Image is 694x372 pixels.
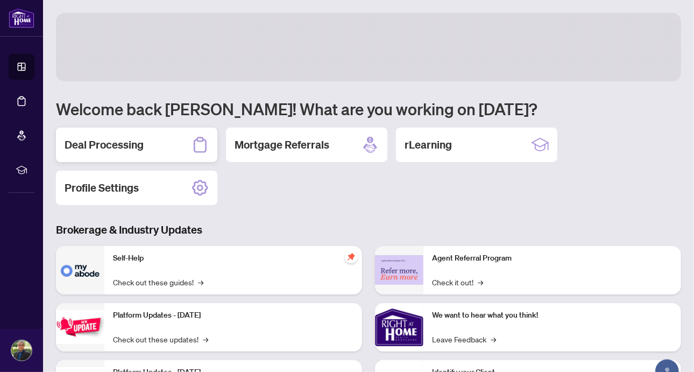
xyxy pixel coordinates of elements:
[11,340,32,361] img: Profile Icon
[491,333,496,345] span: →
[65,137,144,152] h2: Deal Processing
[375,255,423,285] img: Agent Referral Program
[432,333,496,345] a: Leave Feedback→
[345,250,358,263] span: pushpin
[478,276,483,288] span: →
[405,137,452,152] h2: rLearning
[432,252,672,264] p: Agent Referral Program
[113,252,353,264] p: Self-Help
[198,276,203,288] span: →
[56,222,681,237] h3: Brokerage & Industry Updates
[432,310,672,321] p: We want to hear what you think!
[651,334,683,367] button: Open asap
[235,137,329,152] h2: Mortgage Referrals
[65,180,139,195] h2: Profile Settings
[113,310,353,321] p: Platform Updates - [DATE]
[432,276,483,288] a: Check it out!→
[203,333,208,345] span: →
[56,246,104,294] img: Self-Help
[113,333,208,345] a: Check out these updates!→
[56,99,681,119] h1: Welcome back [PERSON_NAME]! What are you working on [DATE]?
[9,8,34,28] img: logo
[375,303,423,352] img: We want to hear what you think!
[113,276,203,288] a: Check out these guides!→
[56,310,104,344] img: Platform Updates - July 21, 2025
